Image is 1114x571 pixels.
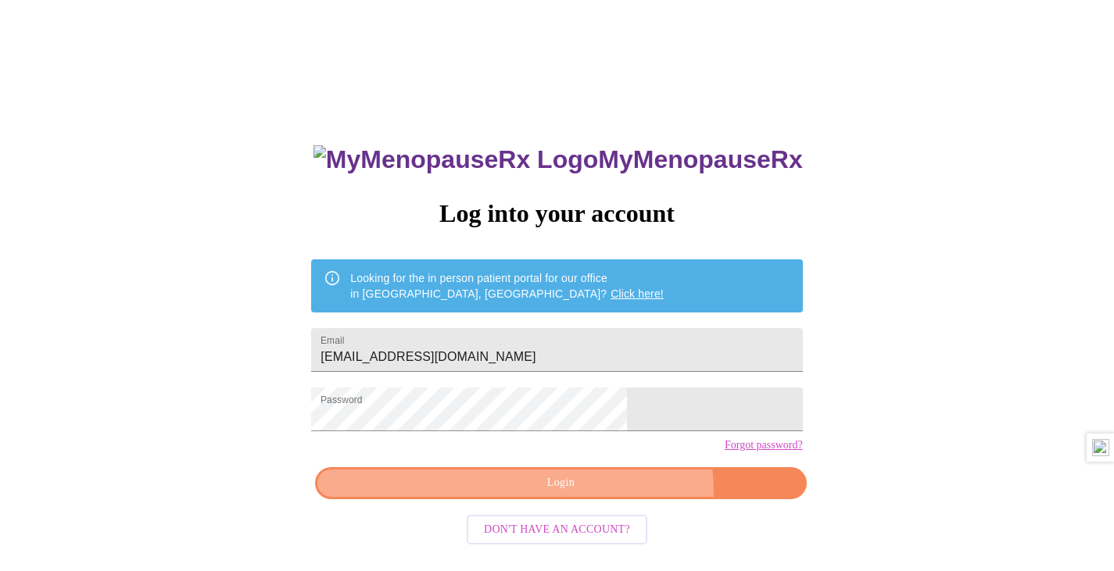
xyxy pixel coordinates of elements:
[311,199,802,228] h3: Log into your account
[350,264,664,308] div: Looking for the in person patient portal for our office in [GEOGRAPHIC_DATA], [GEOGRAPHIC_DATA]?
[725,439,803,451] a: Forgot password?
[333,473,788,493] span: Login
[463,522,651,535] a: Don't have an account?
[484,520,630,540] span: Don't have an account?
[315,467,806,499] button: Login
[611,287,664,300] a: Click here!
[313,145,598,174] img: MyMenopauseRx Logo
[467,515,647,545] button: Don't have an account?
[313,145,803,174] h3: MyMenopauseRx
